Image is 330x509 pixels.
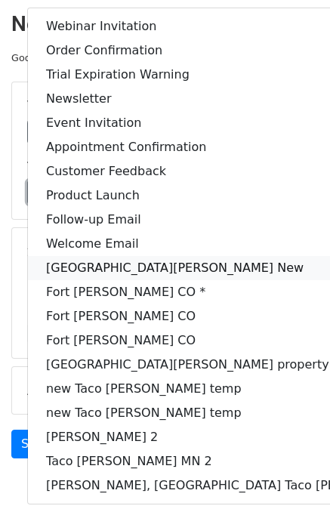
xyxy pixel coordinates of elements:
small: Google Sheet: [11,52,199,63]
a: Send [11,430,61,458]
h2: New Campaign [11,11,319,37]
iframe: Chat Widget [254,437,330,509]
